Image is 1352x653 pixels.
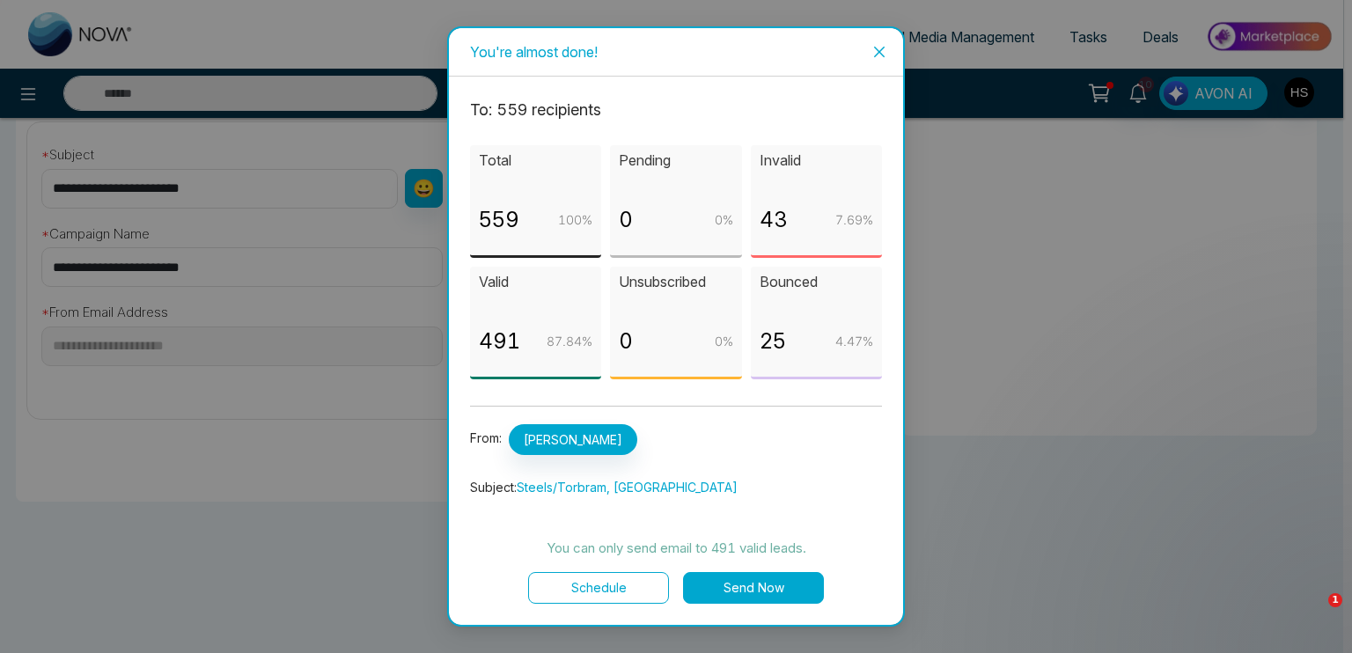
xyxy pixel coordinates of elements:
[470,98,882,122] p: To: 559 recipient s
[760,271,873,293] p: Bounced
[1292,593,1334,635] iframe: Intercom live chat
[1000,482,1352,605] iframe: Intercom notifications message
[683,572,824,604] button: Send Now
[619,271,732,293] p: Unsubscribed
[760,203,788,237] p: 43
[517,480,738,495] span: Steels/Torbram, [GEOGRAPHIC_DATA]
[619,325,633,358] p: 0
[856,28,903,76] button: Close
[479,203,519,237] p: 559
[619,203,633,237] p: 0
[760,325,786,358] p: 25
[715,332,733,351] p: 0 %
[835,332,873,351] p: 4.47 %
[547,332,592,351] p: 87.84 %
[715,210,733,230] p: 0 %
[470,424,882,455] p: From:
[872,45,886,59] span: close
[470,42,882,62] div: You're almost done!
[470,538,882,559] p: You can only send email to 491 valid leads.
[479,325,520,358] p: 491
[470,478,882,497] p: Subject:
[558,210,592,230] p: 100 %
[479,271,592,293] p: Valid
[760,150,873,172] p: Invalid
[619,150,732,172] p: Pending
[528,572,669,604] button: Schedule
[479,150,592,172] p: Total
[1328,593,1342,607] span: 1
[509,424,637,455] span: [PERSON_NAME]
[835,210,873,230] p: 7.69 %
